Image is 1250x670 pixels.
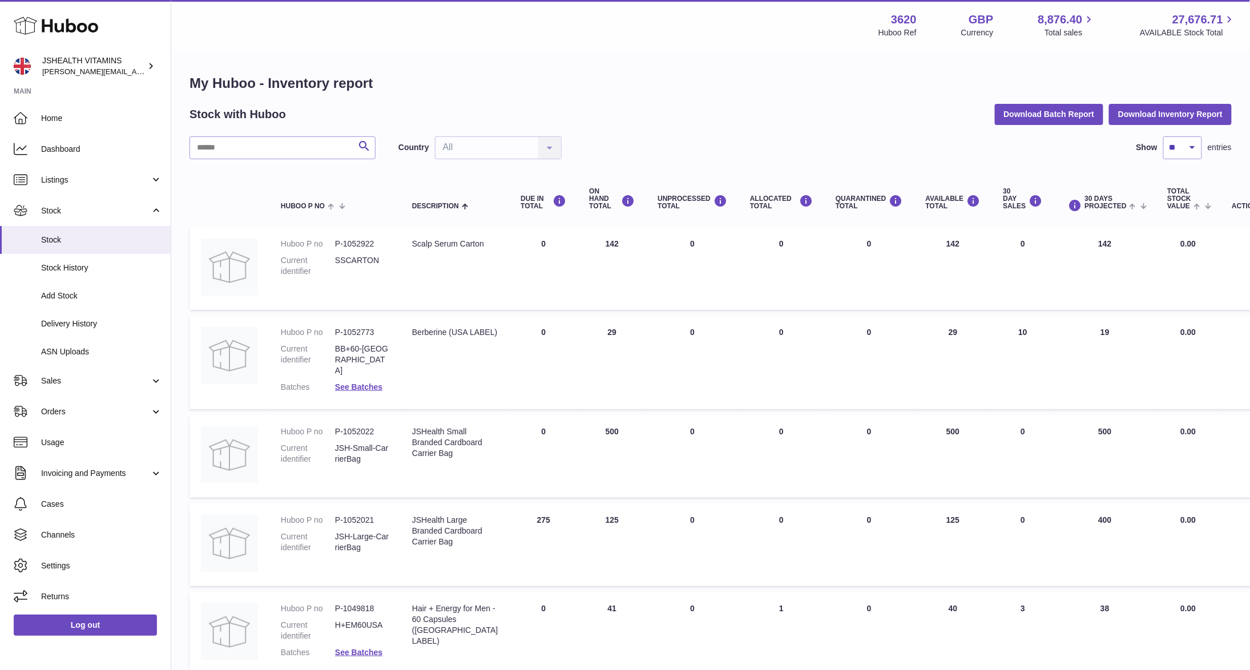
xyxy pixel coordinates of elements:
dt: Huboo P no [281,327,335,338]
span: 0 [867,515,872,524]
span: Stock History [41,263,162,273]
div: AVAILABLE Total [926,195,981,210]
td: 0 [646,316,739,409]
img: product image [201,327,258,384]
dd: JSH-Small-CarrierBag [335,443,389,465]
a: Log out [14,615,157,635]
dt: Batches [281,647,335,658]
h2: Stock with Huboo [189,107,286,122]
a: See Batches [335,648,382,657]
span: Delivery History [41,318,162,329]
span: 0 [867,427,872,436]
dd: BB+60-[GEOGRAPHIC_DATA] [335,344,389,376]
strong: 3620 [891,12,917,27]
dd: SSCARTON [335,255,389,277]
td: 0 [739,316,824,409]
label: Show [1136,142,1158,153]
img: product image [201,515,258,572]
span: Home [41,113,162,124]
div: ALLOCATED Total [750,195,813,210]
span: Invoicing and Payments [41,468,150,479]
span: Description [412,203,459,210]
span: Stock [41,205,150,216]
td: 0 [739,227,824,310]
span: 8,876.40 [1038,12,1083,27]
div: Hair + Energy for Men - 60 Capsules ([GEOGRAPHIC_DATA] LABEL) [412,603,498,647]
dt: Current identifier [281,255,335,277]
dd: JSH-Large-CarrierBag [335,531,389,553]
td: 0 [646,227,739,310]
span: Orders [41,406,150,417]
div: DUE IN TOTAL [521,195,566,210]
td: 142 [914,227,992,310]
span: 0 [867,328,872,337]
span: Returns [41,591,162,602]
td: 142 [578,227,646,310]
button: Download Inventory Report [1109,104,1232,124]
span: Stock [41,235,162,245]
dt: Huboo P no [281,603,335,614]
button: Download Batch Report [995,104,1104,124]
div: UNPROCESSED Total [658,195,727,210]
td: 275 [509,503,578,586]
dd: P-1052021 [335,515,389,526]
td: 0 [646,415,739,498]
span: [PERSON_NAME][EMAIL_ADDRESS][DOMAIN_NAME] [42,67,229,76]
span: 0.00 [1180,515,1196,524]
td: 400 [1054,503,1156,586]
td: 500 [1054,415,1156,498]
dt: Current identifier [281,443,335,465]
span: 0.00 [1180,427,1196,436]
span: Cases [41,499,162,510]
td: 29 [578,316,646,409]
td: 142 [1054,227,1156,310]
div: ON HAND Total [589,188,635,211]
dt: Current identifier [281,344,335,376]
td: 19 [1054,316,1156,409]
dt: Batches [281,382,335,393]
span: ASN Uploads [41,346,162,357]
div: Berberine (USA LABEL) [412,327,498,338]
td: 0 [646,503,739,586]
td: 0 [509,415,578,498]
td: 0 [992,503,1054,586]
label: Country [398,142,429,153]
span: Channels [41,530,162,540]
td: 0 [739,415,824,498]
img: product image [201,239,258,296]
img: francesca@jshealthvitamins.com [14,58,31,75]
dt: Current identifier [281,620,335,641]
dd: P-1052922 [335,239,389,249]
div: Huboo Ref [878,27,917,38]
td: 0 [509,316,578,409]
td: 10 [992,316,1054,409]
td: 125 [914,503,992,586]
span: 0.00 [1180,604,1196,613]
span: Add Stock [41,290,162,301]
strong: GBP [969,12,993,27]
span: 0 [867,239,872,248]
div: Scalp Serum Carton [412,239,498,249]
span: Settings [41,560,162,571]
dt: Current identifier [281,531,335,553]
img: product image [201,603,258,660]
dt: Huboo P no [281,239,335,249]
span: Total sales [1045,27,1095,38]
div: JSHealth Large Branded Cardboard Carrier Bag [412,515,498,547]
td: 0 [992,415,1054,498]
span: 0.00 [1180,239,1196,248]
span: Huboo P no [281,203,325,210]
dd: P-1052773 [335,327,389,338]
span: Usage [41,437,162,448]
td: 29 [914,316,992,409]
div: JSHEALTH VITAMINS [42,55,145,77]
td: 125 [578,503,646,586]
span: Total stock value [1167,188,1191,211]
dd: P-1052022 [335,426,389,437]
td: 0 [992,227,1054,310]
dt: Huboo P no [281,426,335,437]
a: See Batches [335,382,382,391]
span: AVAILABLE Stock Total [1140,27,1236,38]
span: 27,676.71 [1172,12,1223,27]
span: entries [1208,142,1232,153]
